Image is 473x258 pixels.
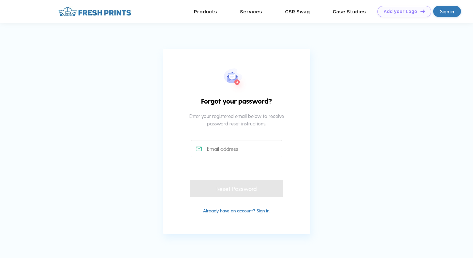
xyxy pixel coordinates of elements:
[433,6,461,17] a: Sign in
[240,9,262,15] a: Services
[420,9,425,13] img: DT
[190,180,283,197] div: Reset Password
[196,147,202,151] img: email_active.svg
[203,208,270,213] a: Already have an account? Sign in.
[224,68,249,96] img: forgot_pwd.svg
[185,112,288,140] div: Enter your registered email below to receive password reset instructions.
[193,96,281,113] div: Forgot your password?
[285,9,310,15] a: CSR Swag
[194,9,217,15] a: Products
[56,6,133,17] img: fo%20logo%202.webp
[384,9,417,14] div: Add your Logo
[191,140,282,157] input: Email address
[440,8,454,15] div: Sign in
